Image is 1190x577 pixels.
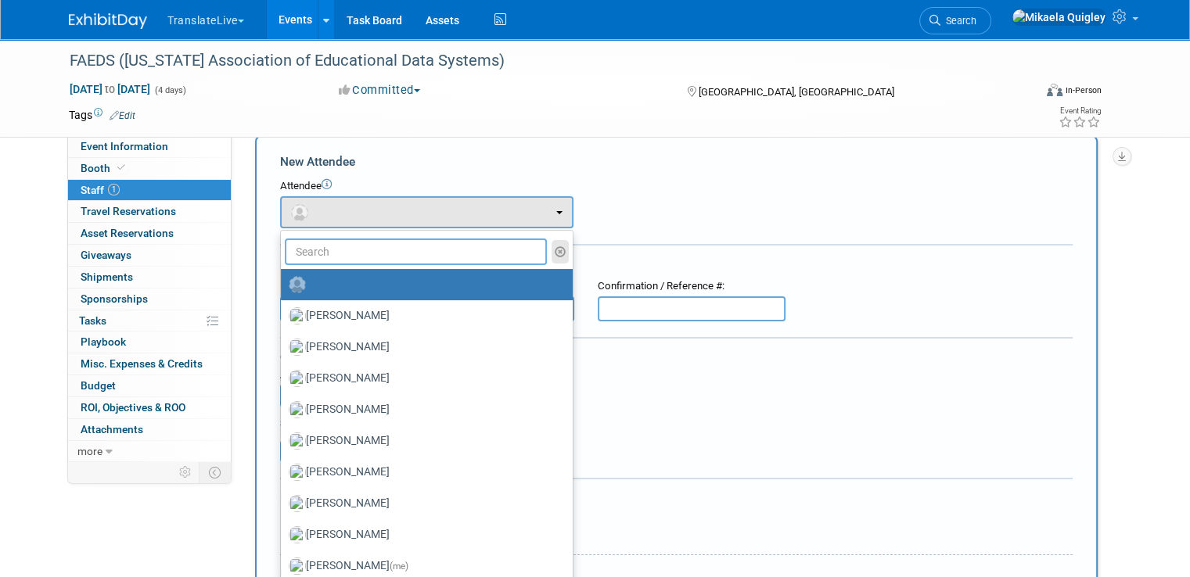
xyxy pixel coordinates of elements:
[699,86,894,98] span: [GEOGRAPHIC_DATA], [GEOGRAPHIC_DATA]
[285,238,547,265] input: Search
[81,423,143,435] span: Attachments
[81,162,128,174] span: Booth
[81,140,168,152] span: Event Information
[289,491,557,516] label: [PERSON_NAME]
[9,6,770,22] body: Rich Text Area. Press ALT-0 for help.
[81,184,120,196] span: Staff
[68,397,231,418] a: ROI, Objectives & ROO
[9,6,827,22] p: [PERSON_NAME] is going to do a presentation
[68,180,231,201] a: Staff1
[280,179,1073,194] div: Attendee
[598,279,786,294] div: Confirmation / Reference #:
[289,397,557,422] label: [PERSON_NAME]
[949,81,1102,105] div: Event Format
[108,184,120,195] span: 1
[1059,107,1101,115] div: Event Rating
[390,561,408,572] span: (me)
[68,375,231,396] a: Budget
[919,7,991,34] a: Search
[68,158,231,179] a: Booth
[102,83,117,95] span: to
[117,163,125,172] i: Booth reservation complete
[289,522,557,547] label: [PERSON_NAME]
[81,401,185,414] span: ROI, Objectives & ROO
[68,201,231,222] a: Travel Reservations
[280,153,1073,170] div: New Attendee
[81,357,203,370] span: Misc. Expenses & Credits
[81,335,126,348] span: Playbook
[280,256,1073,271] div: Registration / Ticket Info (optional)
[81,227,174,239] span: Asset Reservations
[289,460,557,485] label: [PERSON_NAME]
[68,288,231,310] a: Sponsorships
[153,85,186,95] span: (4 days)
[280,489,1073,505] div: Misc. Attachments & Notes
[280,350,1073,365] div: Cost:
[940,15,976,27] span: Search
[289,366,557,391] label: [PERSON_NAME]
[81,292,148,305] span: Sponsorships
[1047,84,1062,96] img: Format-Inperson.png
[68,441,231,462] a: more
[1065,84,1102,96] div: In-Person
[79,314,106,327] span: Tasks
[69,13,147,29] img: ExhibitDay
[81,379,116,392] span: Budget
[289,335,557,360] label: [PERSON_NAME]
[333,82,426,99] button: Committed
[68,310,231,332] a: Tasks
[1012,9,1106,26] img: Mikaela Quigley
[9,6,828,22] body: Rich Text Area. Press ALT-0 for help.
[200,462,232,482] td: Toggle Event Tabs
[81,205,176,217] span: Travel Reservations
[81,249,131,261] span: Giveaways
[68,332,231,353] a: Playbook
[172,462,200,482] td: Personalize Event Tab Strip
[77,445,102,457] span: more
[68,419,231,440] a: Attachments
[68,136,231,157] a: Event Information
[289,276,306,293] img: Unassigned-User-Icon.png
[69,107,135,123] td: Tags
[289,303,557,328] label: [PERSON_NAME]
[68,223,231,244] a: Asset Reservations
[69,82,151,96] span: [DATE] [DATE]
[64,47,1014,75] div: FAEDS ([US_STATE] Association of Educational Data Systems)
[68,353,231,375] a: Misc. Expenses & Credits
[110,110,135,121] a: Edit
[68,267,231,288] a: Shipments
[68,245,231,266] a: Giveaways
[81,271,133,283] span: Shipments
[289,428,557,453] label: [PERSON_NAME]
